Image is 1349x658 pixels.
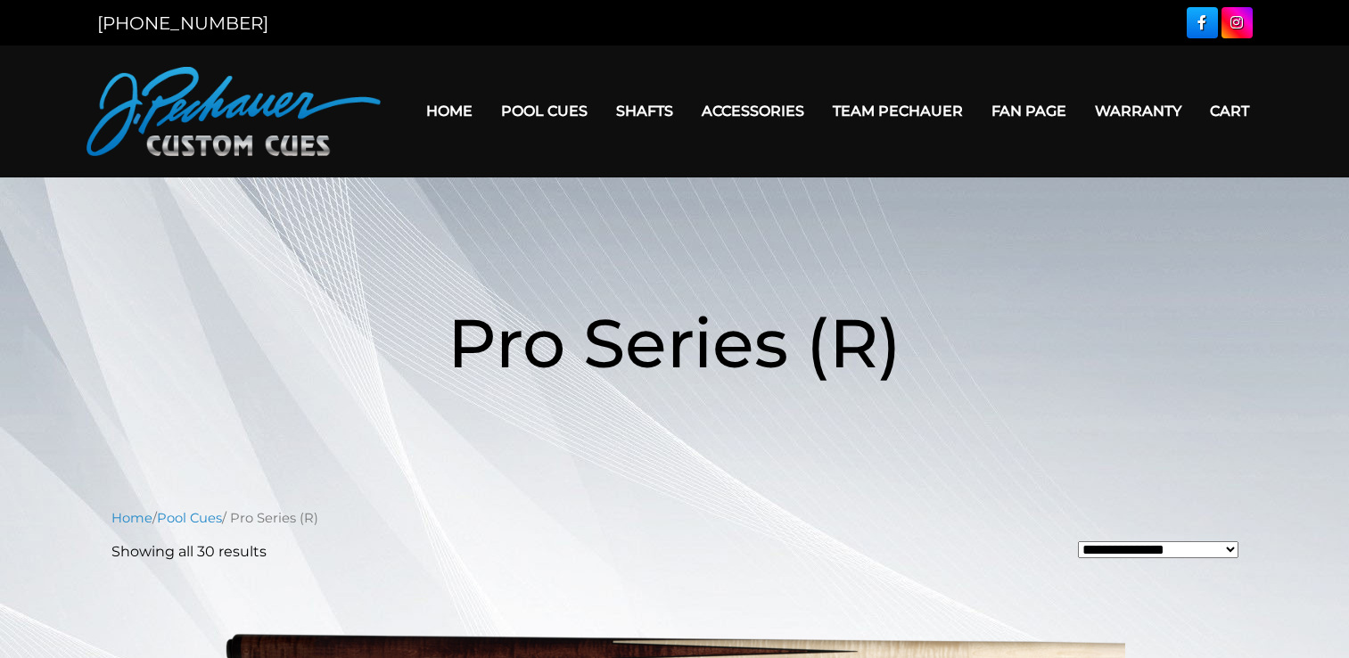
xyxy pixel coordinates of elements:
[111,508,1238,528] nav: Breadcrumb
[111,541,267,563] p: Showing all 30 results
[86,67,381,156] img: Pechauer Custom Cues
[97,12,268,34] a: [PHONE_NUMBER]
[448,301,901,384] span: Pro Series (R)
[412,88,487,134] a: Home
[1196,88,1263,134] a: Cart
[818,88,977,134] a: Team Pechauer
[111,510,152,526] a: Home
[157,510,222,526] a: Pool Cues
[487,88,602,134] a: Pool Cues
[1081,88,1196,134] a: Warranty
[687,88,818,134] a: Accessories
[602,88,687,134] a: Shafts
[1078,541,1238,558] select: Shop order
[977,88,1081,134] a: Fan Page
